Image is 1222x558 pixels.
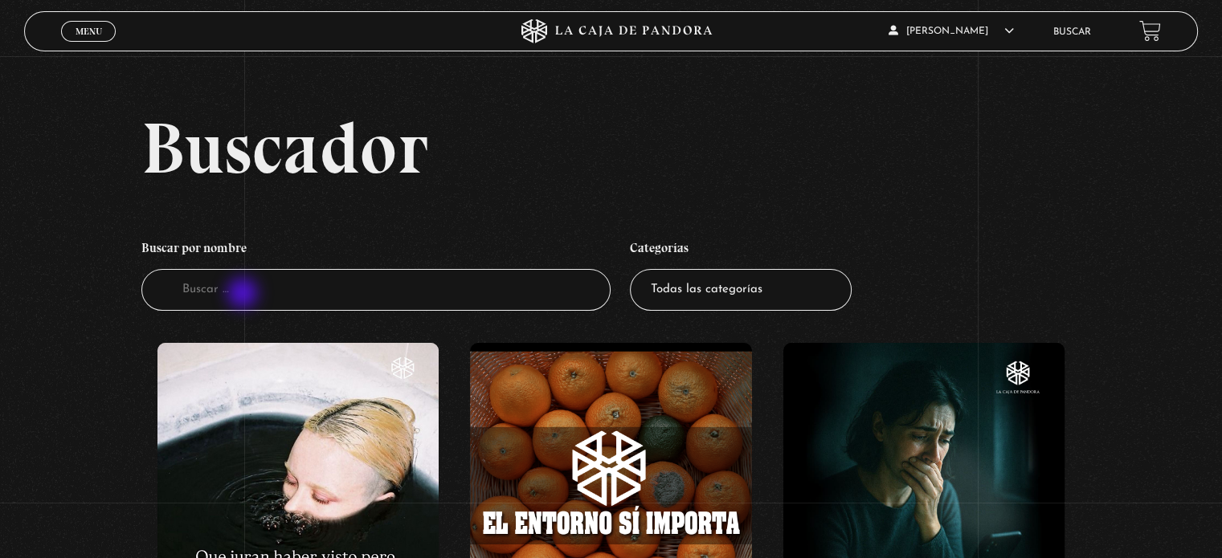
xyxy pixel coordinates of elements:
[141,112,1197,184] h2: Buscador
[1053,27,1091,37] a: Buscar
[889,26,1014,36] span: [PERSON_NAME]
[76,26,102,36] span: Menu
[141,232,611,269] h4: Buscar por nombre
[630,232,852,269] h4: Categorías
[1139,20,1161,42] a: View your shopping cart
[70,40,108,51] span: Cerrar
